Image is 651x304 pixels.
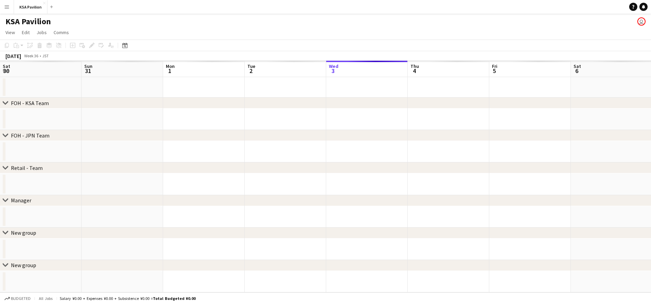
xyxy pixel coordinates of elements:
div: JST [42,53,49,58]
span: 2 [246,67,255,75]
span: 1 [165,67,175,75]
span: Mon [166,63,175,69]
div: FOH - KSA Team [11,100,49,106]
div: New group [11,229,36,236]
div: Manager [11,197,31,204]
span: Jobs [37,29,47,35]
div: New group [11,262,36,269]
span: Tue [247,63,255,69]
span: Wed [329,63,338,69]
a: Comms [51,28,72,37]
span: 4 [409,67,419,75]
span: 3 [328,67,338,75]
span: Thu [410,63,419,69]
span: Sat [3,63,10,69]
span: Week 36 [23,53,40,58]
span: Budgeted [11,296,31,301]
div: Retail - Team [11,164,43,171]
a: View [3,28,18,37]
span: Edit [22,29,30,35]
span: 30 [2,67,10,75]
h1: KSA Pavilion [5,16,51,27]
div: Salary ¥0.00 + Expenses ¥0.00 + Subsistence ¥0.00 = [60,296,196,301]
a: Edit [19,28,32,37]
span: Comms [54,29,69,35]
div: FOH - JPN Team [11,132,49,139]
div: [DATE] [5,53,21,59]
span: Sun [84,63,92,69]
span: Fri [492,63,497,69]
button: KSA Pavilion [14,0,47,14]
a: Jobs [34,28,49,37]
span: 6 [573,67,581,75]
span: Sat [574,63,581,69]
app-user-avatar: Yousef Alabdulmuhsin [637,17,646,26]
span: 5 [491,67,497,75]
button: Budgeted [3,295,32,302]
span: Total Budgeted ¥0.00 [153,296,196,301]
span: All jobs [38,296,54,301]
span: View [5,29,15,35]
span: 31 [83,67,92,75]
